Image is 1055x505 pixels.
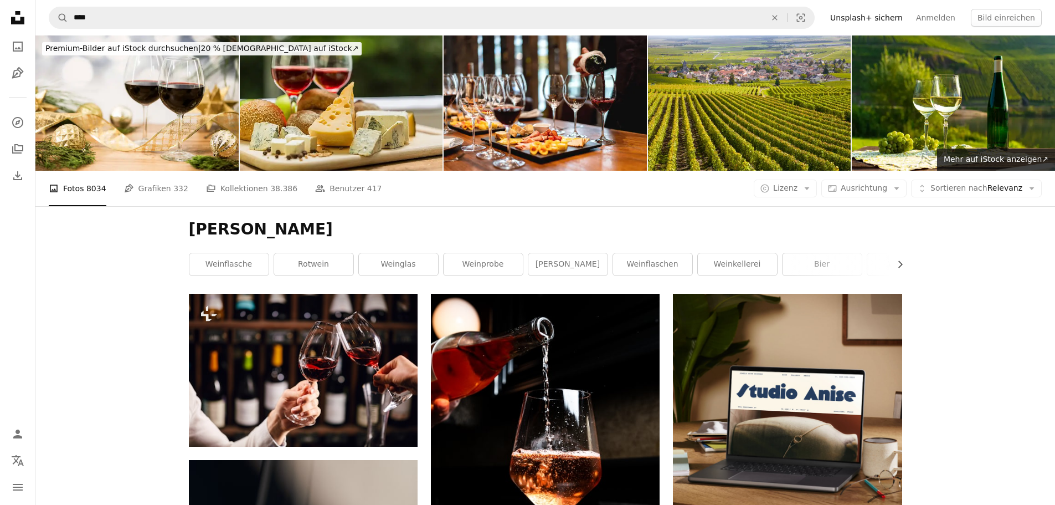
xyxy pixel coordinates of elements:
a: Benutzer 417 [315,171,382,206]
span: 38.386 [270,182,297,195]
img: Zwei Menschen, die mit Gläsern Rotwein klirren, Erfolge feiern oder im Weinrestaurant anstoßen, g... [189,294,418,446]
img: Weihnachten Weihnachtsfeier, Weinprobe Veranstaltung. [35,35,239,171]
a: Kollektionen [7,138,29,160]
a: Entdecken [7,111,29,134]
button: Lizenz [754,180,817,197]
a: Anmelden [909,9,962,27]
img: Sommelier serviert Gläser weinverkostung Veranstaltung [444,35,647,171]
a: Weinflaschen [613,253,692,276]
span: 417 [367,182,382,195]
form: Finden Sie Bildmaterial auf der ganzen Webseite [49,7,815,29]
button: Löschen [763,7,787,28]
span: Lizenz [773,183,797,192]
button: Liste nach rechts verschieben [890,253,902,276]
a: Rotwein [274,253,353,276]
a: Weinprobe [444,253,523,276]
span: 332 [173,182,188,195]
button: Bild einreichen [971,9,1042,27]
a: Anmelden / Registrieren [7,423,29,445]
a: Weinflasche [189,253,269,276]
a: Zwei Menschen, die mit Gläsern Rotwein klirren, Erfolge feiern oder im Weinrestaurant anstoßen, g... [189,365,418,375]
a: Premium-Bilder auf iStock durchsuchen|20 % [DEMOGRAPHIC_DATA] auf iStock↗ [35,35,368,62]
a: Bisherige Downloads [7,165,29,187]
a: Unsplash+ sichern [824,9,909,27]
a: Fotos [7,35,29,58]
a: Weinglas [359,253,438,276]
button: Menü [7,476,29,498]
img: - Wein [240,35,443,171]
a: Mehr auf iStock anzeigen↗ [937,149,1055,171]
a: Grafiken 332 [124,171,188,206]
span: Premium-Bilder auf iStock durchsuchen | [45,44,201,53]
button: Sortieren nachRelevanz [911,180,1042,197]
button: Unsplash suchen [49,7,68,28]
img: Berühmte deutsche Qualitäts-Weißwein-Riesling, hergestellt in Mosel-Wein regio aus weißen Trauben... [852,35,1055,171]
a: [PERSON_NAME] [528,253,608,276]
a: Schnaps gießt in Weinglas [431,461,660,471]
a: Grafiken [7,62,29,84]
h1: [PERSON_NAME] [189,220,902,239]
span: Sortieren nach [930,183,987,192]
button: Visuelle Suche [788,7,814,28]
button: Ausrichtung [821,180,907,197]
a: Startseite — Unsplash [7,7,29,31]
img: Burgund Weinberge [648,35,851,171]
a: Weinkellerei [698,253,777,276]
button: Sprache [7,450,29,472]
span: Mehr auf iStock anzeigen ↗ [944,155,1048,164]
span: Relevanz [930,183,1022,194]
span: 20 % [DEMOGRAPHIC_DATA] auf iStock ↗ [45,44,358,53]
a: Weißwein [867,253,946,276]
span: Ausrichtung [841,183,887,192]
a: Kollektionen 38.386 [206,171,297,206]
a: Bier [783,253,862,276]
